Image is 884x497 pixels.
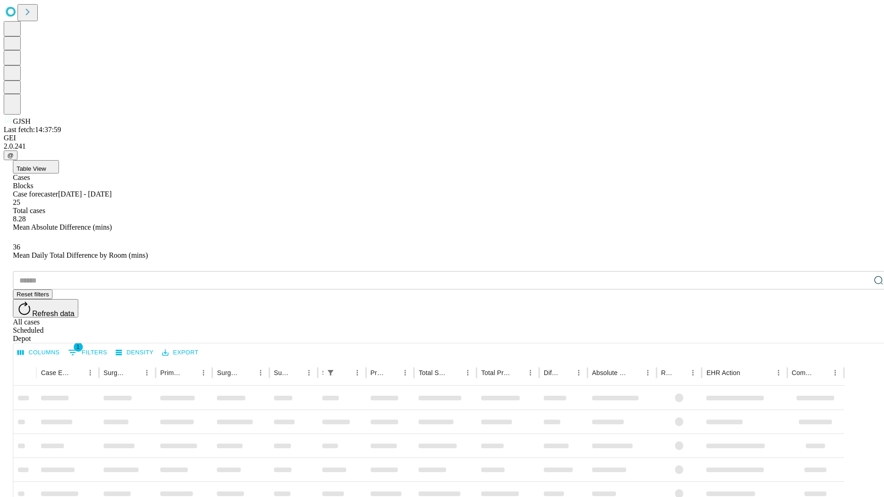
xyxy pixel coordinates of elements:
div: Resolved in EHR [661,369,673,376]
button: Show filters [66,345,110,360]
span: Table View [17,165,46,172]
div: Surgeon Name [104,369,127,376]
button: Menu [572,366,585,379]
button: Menu [772,366,785,379]
span: Mean Absolute Difference (mins) [13,223,112,231]
div: GEI [4,134,880,142]
button: Sort [674,366,686,379]
button: Menu [399,366,412,379]
button: @ [4,150,17,160]
button: Sort [628,366,641,379]
span: Last fetch: 14:37:59 [4,126,61,133]
div: Total Scheduled Duration [419,369,448,376]
button: Menu [197,366,210,379]
div: Difference [544,369,558,376]
button: Menu [461,366,474,379]
div: Primary Service [160,369,183,376]
button: Show filters [324,366,337,379]
button: Reset filters [13,289,52,299]
span: Mean Daily Total Difference by Room (mins) [13,251,148,259]
span: Refresh data [32,310,75,318]
button: Sort [386,366,399,379]
button: Sort [511,366,524,379]
button: Sort [816,366,829,379]
span: [DATE] - [DATE] [58,190,111,198]
button: Menu [351,366,364,379]
button: Density [113,346,156,360]
div: Surgery Name [217,369,240,376]
span: 36 [13,243,20,251]
button: Menu [140,366,153,379]
div: Total Predicted Duration [481,369,510,376]
div: 1 active filter [324,366,337,379]
button: Menu [254,366,267,379]
div: Absolute Difference [592,369,628,376]
button: Select columns [15,346,62,360]
div: Case Epic Id [41,369,70,376]
button: Menu [84,366,97,379]
button: Menu [686,366,699,379]
span: Case forecaster [13,190,58,198]
button: Sort [338,366,351,379]
button: Refresh data [13,299,78,318]
button: Sort [71,366,84,379]
button: Sort [741,366,754,379]
button: Export [160,346,201,360]
button: Menu [829,366,842,379]
div: Scheduled In Room Duration [322,369,323,376]
button: Sort [128,366,140,379]
button: Sort [448,366,461,379]
span: GJSH [13,117,30,125]
button: Menu [302,366,315,379]
button: Menu [641,366,654,379]
span: Total cases [13,207,45,214]
div: 2.0.241 [4,142,880,150]
span: Reset filters [17,291,49,298]
span: 8.28 [13,215,26,223]
span: 25 [13,198,20,206]
button: Table View [13,160,59,173]
div: EHR Action [706,369,740,376]
span: @ [7,152,14,159]
div: Surgery Date [274,369,289,376]
button: Sort [290,366,302,379]
button: Menu [524,366,537,379]
div: Comments [792,369,815,376]
button: Sort [184,366,197,379]
button: Sort [241,366,254,379]
div: Predicted In Room Duration [371,369,385,376]
span: 1 [74,342,83,352]
button: Sort [559,366,572,379]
